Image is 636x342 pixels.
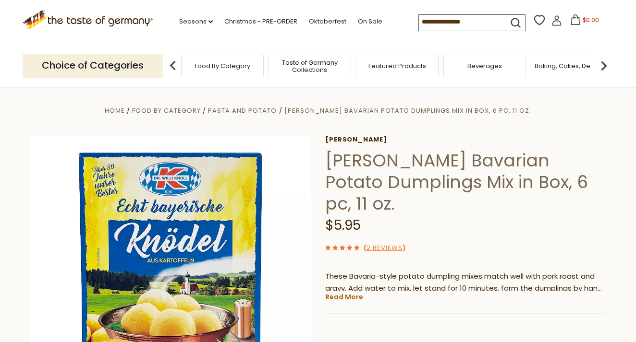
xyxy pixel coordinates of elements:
[535,62,609,70] a: Baking, Cakes, Desserts
[583,16,599,24] span: $0.00
[163,56,183,75] img: previous arrow
[364,243,405,252] span: ( )
[325,136,606,143] a: [PERSON_NAME]
[195,62,250,70] a: Food By Category
[23,54,163,77] p: Choice of Categories
[132,106,201,115] a: Food By Category
[271,59,348,73] a: Taste of Germany Collections
[325,150,606,214] h1: [PERSON_NAME] Bavarian Potato Dumplings Mix in Box, 6 pc, 11 oz.
[224,16,297,27] a: Christmas - PRE-ORDER
[368,62,426,70] a: Featured Products
[325,216,361,235] span: $5.95
[208,106,277,115] a: Pasta and Potato
[594,56,613,75] img: next arrow
[564,14,605,29] button: $0.00
[367,243,403,253] a: 2 Reviews
[467,62,502,70] a: Beverages
[358,16,382,27] a: On Sale
[325,271,606,295] p: These Bavaria-style potato dumpling mixes match well with pork roast and gravy. Add water to mix,...
[179,16,213,27] a: Seasons
[325,292,363,302] a: Read More
[105,106,125,115] a: Home
[284,106,531,115] a: [PERSON_NAME] Bavarian Potato Dumplings Mix in Box, 6 pc, 11 oz.
[309,16,346,27] a: Oktoberfest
